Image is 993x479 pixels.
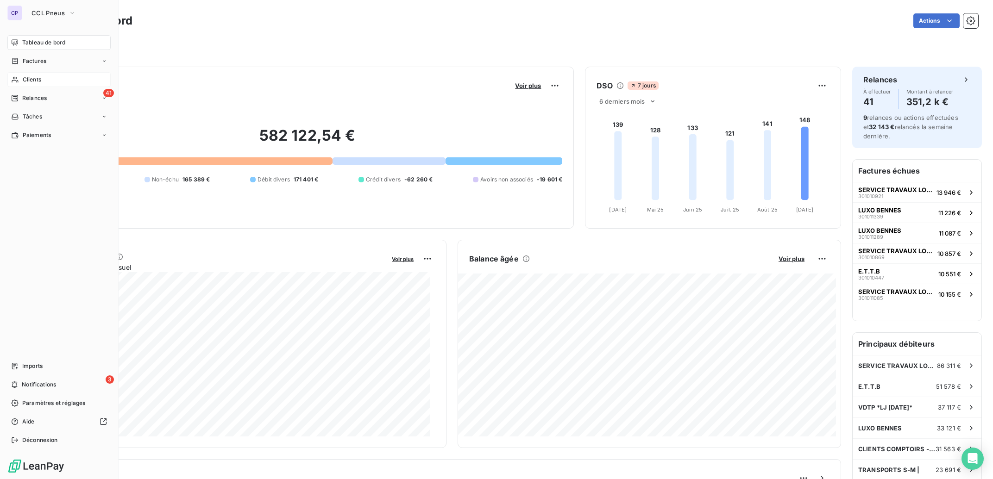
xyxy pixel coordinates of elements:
span: VDTP *LJ [DATE]* [858,404,912,411]
span: LUXO BENNES [858,206,901,214]
button: SERVICE TRAVAUX LOCATIONS GERANCES30101092113 946 € [853,182,981,202]
span: 301010447 [858,275,884,280]
span: 301010869 [858,255,885,260]
span: 10 155 € [938,291,961,298]
h4: 351,2 k € [906,94,954,109]
span: Voir plus [779,255,804,262]
span: À effectuer [863,89,891,94]
span: TRANSPORTS S-M | [858,466,919,473]
tspan: [DATE] [610,206,627,213]
h6: Principaux débiteurs [853,333,981,355]
span: Paramètres et réglages [22,399,85,407]
span: Montant à relancer [906,89,954,94]
span: LUXO BENNES [858,424,902,432]
span: 9 [863,114,867,121]
span: 3 [106,375,114,384]
button: Voir plus [389,255,416,263]
span: SERVICE TRAVAUX LOCATIONS GERANCES [858,362,937,369]
span: 301011339 [858,214,883,219]
tspan: Juin 25 [683,206,702,213]
h6: Balance âgée [469,253,519,264]
span: 86 311 € [937,362,961,369]
span: LUXO BENNES [858,227,901,234]
tspan: Août 25 [757,206,778,213]
span: SERVICE TRAVAUX LOCATIONS GERANCES [858,247,934,255]
span: 33 121 € [937,424,961,432]
button: Voir plus [512,81,544,90]
button: LUXO BENNES30101133911 226 € [853,202,981,223]
span: 171 401 € [294,175,318,184]
span: 51 578 € [936,383,961,390]
button: LUXO BENNES30101128911 087 € [853,223,981,243]
span: 301010921 [858,193,883,199]
h6: Factures échues [853,160,981,182]
span: E.T.T.B [858,267,880,275]
button: Voir plus [776,255,807,263]
span: 13 946 € [936,189,961,196]
img: Logo LeanPay [7,459,65,473]
span: CLIENTS COMPTOIRS - 0301 [858,445,936,453]
a: Aide [7,414,111,429]
span: 10 551 € [938,270,961,278]
tspan: Mai 25 [647,206,664,213]
span: 31 563 € [936,445,961,453]
span: Voir plus [392,256,414,262]
span: -62 260 € [404,175,433,184]
span: 6 derniers mois [599,98,645,105]
span: Voir plus [515,82,541,89]
span: 23 691 € [936,466,961,473]
span: SERVICE TRAVAUX LOCATIONS GERANCES [858,186,933,193]
span: Paiements [23,131,51,139]
h4: 41 [863,94,891,109]
button: Actions [913,13,960,28]
span: Chiffre d'affaires mensuel [52,262,385,272]
h2: 582 122,54 € [52,126,562,154]
span: 165 389 € [182,175,210,184]
span: Débit divers [258,175,290,184]
span: Aide [22,417,35,426]
span: Avoirs non associés [480,175,533,184]
tspan: [DATE] [796,206,814,213]
button: SERVICE TRAVAUX LOCATIONS GERANCES30101086910 857 € [853,243,981,263]
span: Non-échu [152,175,179,184]
span: Tâches [23,112,42,121]
span: 7 jours [628,81,659,90]
span: 11 087 € [939,230,961,237]
span: Clients [23,75,41,84]
span: E.T.T.B [858,383,880,390]
span: Notifications [22,380,56,389]
span: -19 601 € [537,175,562,184]
span: CCL Pneus [31,9,65,17]
span: Factures [23,57,46,65]
span: Crédit divers [366,175,401,184]
span: SERVICE TRAVAUX LOCATIONS GERANCES [858,288,935,295]
button: E.T.T.B30101044710 551 € [853,263,981,284]
span: relances ou actions effectuées et relancés la semaine dernière. [863,114,958,140]
h6: Relances [863,74,897,85]
button: SERVICE TRAVAUX LOCATIONS GERANCES30101108510 155 € [853,284,981,304]
span: Tableau de bord [22,38,65,47]
span: 10 857 € [937,250,961,257]
span: 37 117 € [938,404,961,411]
span: 11 226 € [938,209,961,217]
span: 301011289 [858,234,883,240]
h6: DSO [597,80,612,91]
span: Déconnexion [22,436,58,444]
span: 301011085 [858,295,883,301]
div: CP [7,6,22,20]
span: Relances [22,94,47,102]
span: 32 143 € [869,123,894,131]
span: 41 [103,89,114,97]
span: Imports [22,362,43,370]
div: Open Intercom Messenger [962,448,984,470]
tspan: Juil. 25 [721,206,740,213]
